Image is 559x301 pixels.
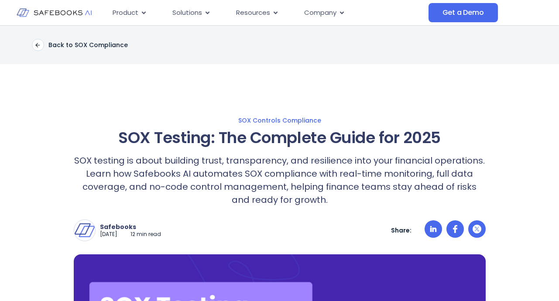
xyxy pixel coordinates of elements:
span: Resources [236,8,270,18]
span: Company [304,8,336,18]
div: Menu Toggle [106,4,428,21]
p: Back to SOX Compliance [48,41,128,49]
a: Back to SOX Compliance [32,39,128,51]
span: Get a Demo [442,8,484,17]
span: Product [113,8,138,18]
span: Solutions [172,8,202,18]
p: Share: [391,226,412,234]
img: Safebooks [74,220,95,241]
nav: Menu [106,4,428,21]
p: SOX testing is about building trust, transparency, and resilience into your financial operations.... [74,154,486,206]
p: [DATE] [100,231,117,238]
p: 12 min read [130,231,161,238]
a: SOX Controls Compliance [9,116,550,124]
h1: SOX Testing: The Complete Guide for 2025 [74,129,486,147]
a: Get a Demo [429,3,498,22]
p: Safebooks [100,223,161,231]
